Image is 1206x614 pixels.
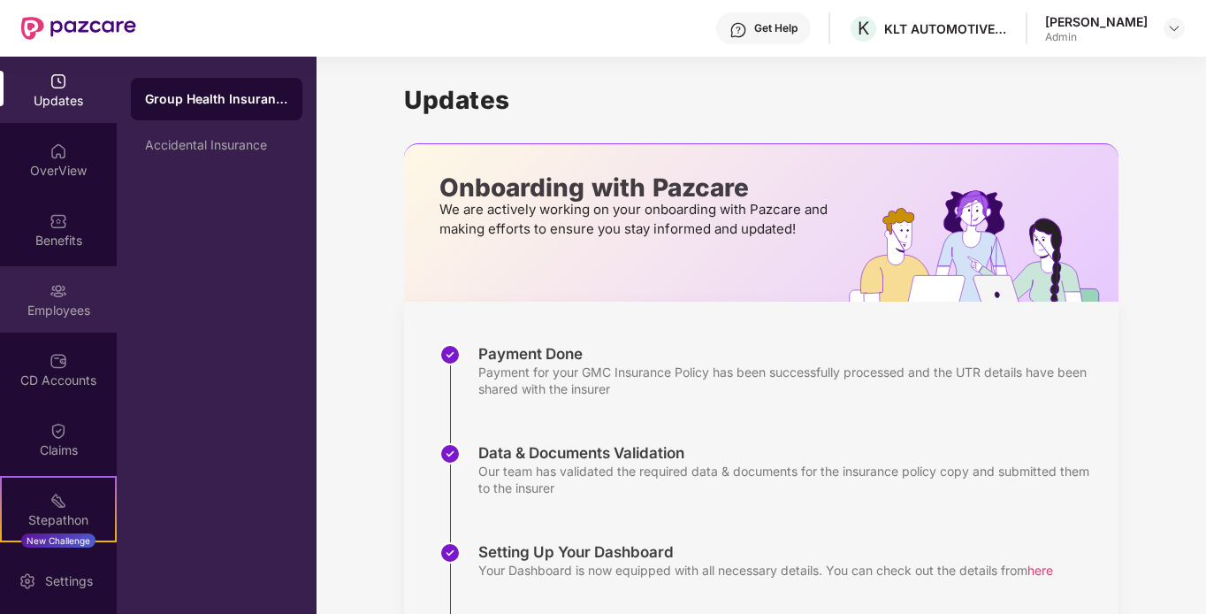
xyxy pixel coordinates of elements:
[439,344,461,365] img: svg+xml;base64,PHN2ZyBpZD0iU3RlcC1Eb25lLTMyeDMyIiB4bWxucz0iaHR0cDovL3d3dy53My5vcmcvMjAwMC9zdmciIH...
[40,572,98,590] div: Settings
[145,138,288,152] div: Accidental Insurance
[439,542,461,564] img: svg+xml;base64,PHN2ZyBpZD0iU3RlcC1Eb25lLTMyeDMyIiB4bWxucz0iaHR0cDovL3d3dy53My5vcmcvMjAwMC9zdmciIH...
[50,422,67,440] img: svg+xml;base64,PHN2ZyBpZD0iQ2xhaW0iIHhtbG5zPSJodHRwOi8vd3d3LnczLm9yZy8yMDAwL3N2ZyIgd2lkdGg9IjIwIi...
[50,352,67,370] img: svg+xml;base64,PHN2ZyBpZD0iQ0RfQWNjb3VudHMiIGRhdGEtbmFtZT0iQ0QgQWNjb3VudHMiIHhtbG5zPSJodHRwOi8vd3...
[858,18,869,39] span: K
[1045,13,1148,30] div: [PERSON_NAME]
[478,463,1101,496] div: Our team has validated the required data & documents for the insurance policy copy and submitted ...
[478,562,1053,579] div: Your Dashboard is now equipped with all necessary details. You can check out the details from
[884,20,1008,37] div: KLT AUTOMOTIVE AND TUBULAR PRODUCTS LTD
[1167,21,1181,35] img: svg+xml;base64,PHN2ZyBpZD0iRHJvcGRvd24tMzJ4MzIiIHhtbG5zPSJodHRwOi8vd3d3LnczLm9yZy8yMDAwL3N2ZyIgd2...
[849,190,1118,302] img: hrOnboarding
[21,17,136,40] img: New Pazcare Logo
[50,492,67,510] img: svg+xml;base64,PHN2ZyB4bWxucz0iaHR0cDovL3d3dy53My5vcmcvMjAwMC9zdmciIHdpZHRoPSIyMSIgaGVpZ2h0PSIyMC...
[478,344,1101,364] div: Payment Done
[439,200,833,239] p: We are actively working on your onboarding with Pazcare and making efforts to ensure you stay inf...
[50,142,67,160] img: svg+xml;base64,PHN2ZyBpZD0iSG9tZSIgeG1sbnM9Imh0dHA6Ly93d3cudzMub3JnLzIwMDAvc3ZnIiB3aWR0aD0iMjAiIG...
[478,443,1101,463] div: Data & Documents Validation
[478,364,1101,397] div: Payment for your GMC Insurance Policy has been successfully processed and the UTR details have be...
[2,511,115,529] div: Stepathon
[439,443,461,464] img: svg+xml;base64,PHN2ZyBpZD0iU3RlcC1Eb25lLTMyeDMyIiB4bWxucz0iaHR0cDovL3d3dy53My5vcmcvMjAwMC9zdmciIH...
[19,572,36,590] img: svg+xml;base64,PHN2ZyBpZD0iU2V0dGluZy0yMHgyMCIgeG1sbnM9Imh0dHA6Ly93d3cudzMub3JnLzIwMDAvc3ZnIiB3aW...
[404,85,1118,115] h1: Updates
[1027,563,1053,578] span: here
[21,533,95,548] div: New Challenge
[50,73,67,90] img: svg+xml;base64,PHN2ZyBpZD0iVXBkYXRlZCIgeG1sbnM9Imh0dHA6Ly93d3cudzMub3JnLzIwMDAvc3ZnIiB3aWR0aD0iMj...
[50,282,67,300] img: svg+xml;base64,PHN2ZyBpZD0iRW1wbG95ZWVzIiB4bWxucz0iaHR0cDovL3d3dy53My5vcmcvMjAwMC9zdmciIHdpZHRoPS...
[1045,30,1148,44] div: Admin
[439,180,833,196] p: Onboarding with Pazcare
[754,21,798,35] div: Get Help
[50,212,67,230] img: svg+xml;base64,PHN2ZyBpZD0iQmVuZWZpdHMiIHhtbG5zPSJodHRwOi8vd3d3LnczLm9yZy8yMDAwL3N2ZyIgd2lkdGg9Ij...
[729,21,747,39] img: svg+xml;base64,PHN2ZyBpZD0iSGVscC0zMngzMiIgeG1sbnM9Imh0dHA6Ly93d3cudzMub3JnLzIwMDAvc3ZnIiB3aWR0aD...
[145,90,288,108] div: Group Health Insurance
[478,542,1053,562] div: Setting Up Your Dashboard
